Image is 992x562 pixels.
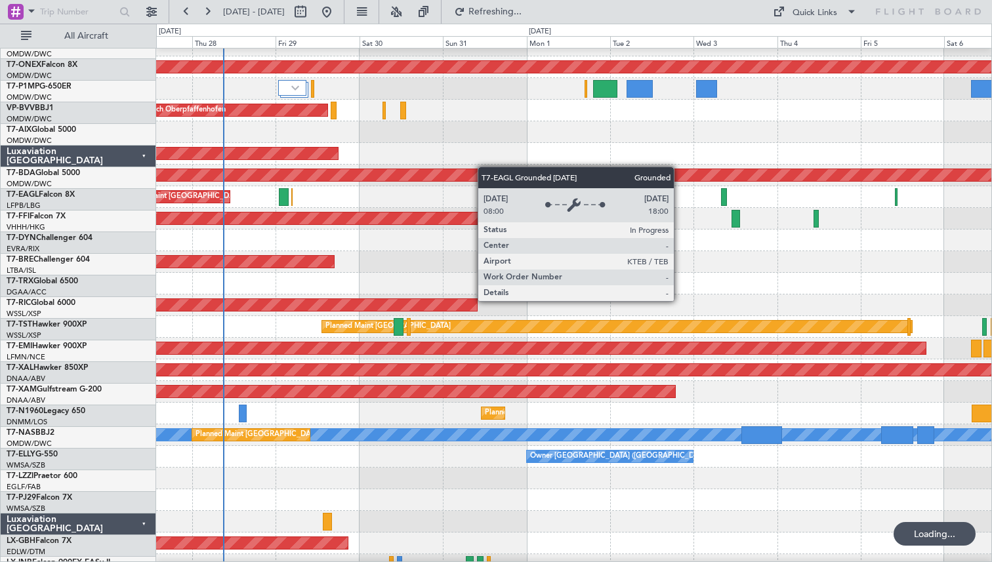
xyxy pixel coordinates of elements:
[7,352,45,362] a: LFMN/NCE
[7,321,32,329] span: T7-TST
[7,299,31,307] span: T7-RIC
[7,364,33,372] span: T7-XAL
[793,7,837,20] div: Quick Links
[7,136,52,146] a: OMDW/DWC
[276,36,359,48] div: Fri 29
[7,234,36,242] span: T7-DYN
[7,386,37,393] span: T7-XAM
[7,201,41,211] a: LFPB/LBG
[7,451,58,458] a: T7-ELLYG-550
[766,1,863,22] button: Quick Links
[530,447,711,466] div: Owner [GEOGRAPHIC_DATA] ([GEOGRAPHIC_DATA])
[7,537,35,545] span: LX-GBH
[7,61,41,69] span: T7-ONEX
[7,342,87,350] a: T7-EMIHawker 900XP
[7,179,52,189] a: OMDW/DWC
[7,169,35,177] span: T7-BDA
[325,317,451,336] div: Planned Maint [GEOGRAPHIC_DATA]
[7,104,35,112] span: VP-BVV
[529,26,551,37] div: [DATE]
[7,83,39,90] span: T7-P1MP
[468,7,523,16] span: Refreshing...
[861,36,944,48] div: Fri 5
[693,36,777,48] div: Wed 3
[7,547,45,557] a: EDLW/DTM
[196,425,501,445] div: Planned Maint [GEOGRAPHIC_DATA] (Sultan [PERSON_NAME] [PERSON_NAME] - Subang)
[7,407,43,415] span: T7-N1960
[7,321,87,329] a: T7-TSTHawker 900XP
[7,494,72,502] a: T7-PJ29Falcon 7X
[7,83,72,90] a: T7-P1MPG-650ER
[7,244,39,254] a: EVRA/RIX
[7,504,45,513] a: WMSA/SZB
[527,36,610,48] div: Mon 1
[34,31,138,41] span: All Aircraft
[7,299,75,307] a: T7-RICGlobal 6000
[7,114,52,124] a: OMDW/DWC
[7,277,33,285] span: T7-TRX
[40,2,115,22] input: Trip Number
[7,472,77,480] a: T7-LZZIPraetor 600
[7,234,93,242] a: T7-DYNChallenger 604
[7,92,52,102] a: OMDW/DWC
[7,439,52,449] a: OMDW/DWC
[7,256,90,264] a: T7-BREChallenger 604
[7,417,47,427] a: DNMM/LOS
[7,364,88,372] a: T7-XALHawker 850XP
[7,71,52,81] a: OMDW/DWC
[485,403,632,423] div: Planned Maint Abuja ([PERSON_NAME] Intl)
[7,537,72,545] a: LX-GBHFalcon 7X
[443,36,526,48] div: Sun 31
[7,126,76,134] a: T7-AIXGlobal 5000
[291,85,299,90] img: arrow-gray.svg
[7,429,35,437] span: T7-NAS
[7,395,45,405] a: DNAA/ABV
[7,472,33,480] span: T7-LZZI
[7,331,41,340] a: WSSL/XSP
[7,309,41,319] a: WSSL/XSP
[7,222,45,232] a: VHHH/HKG
[7,61,77,69] a: T7-ONEXFalcon 8X
[7,212,30,220] span: T7-FFI
[7,126,31,134] span: T7-AIX
[894,522,976,546] div: Loading...
[7,342,32,350] span: T7-EMI
[777,36,861,48] div: Thu 4
[192,36,276,48] div: Thu 28
[610,36,693,48] div: Tue 2
[7,104,54,112] a: VP-BVVBBJ1
[7,429,54,437] a: T7-NASBBJ2
[7,460,45,470] a: WMSA/SZB
[7,256,33,264] span: T7-BRE
[448,1,527,22] button: Refreshing...
[223,6,285,18] span: [DATE] - [DATE]
[7,212,66,220] a: T7-FFIFalcon 7X
[7,266,36,275] a: LTBA/ISL
[7,494,36,502] span: T7-PJ29
[159,26,181,37] div: [DATE]
[7,407,85,415] a: T7-N1960Legacy 650
[7,287,47,297] a: DGAA/ACC
[360,36,443,48] div: Sat 30
[7,169,80,177] a: T7-BDAGlobal 5000
[14,26,142,47] button: All Aircraft
[7,482,41,492] a: EGLF/FAB
[7,191,39,199] span: T7-EAGL
[7,277,78,285] a: T7-TRXGlobal 6500
[7,451,35,458] span: T7-ELLY
[7,374,45,384] a: DNAA/ABV
[7,49,52,59] a: OMDW/DWC
[119,187,338,207] div: Planned Maint [GEOGRAPHIC_DATA] ([GEOGRAPHIC_DATA] Intl)
[7,386,102,393] a: T7-XAMGulfstream G-200
[7,191,75,199] a: T7-EAGLFalcon 8X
